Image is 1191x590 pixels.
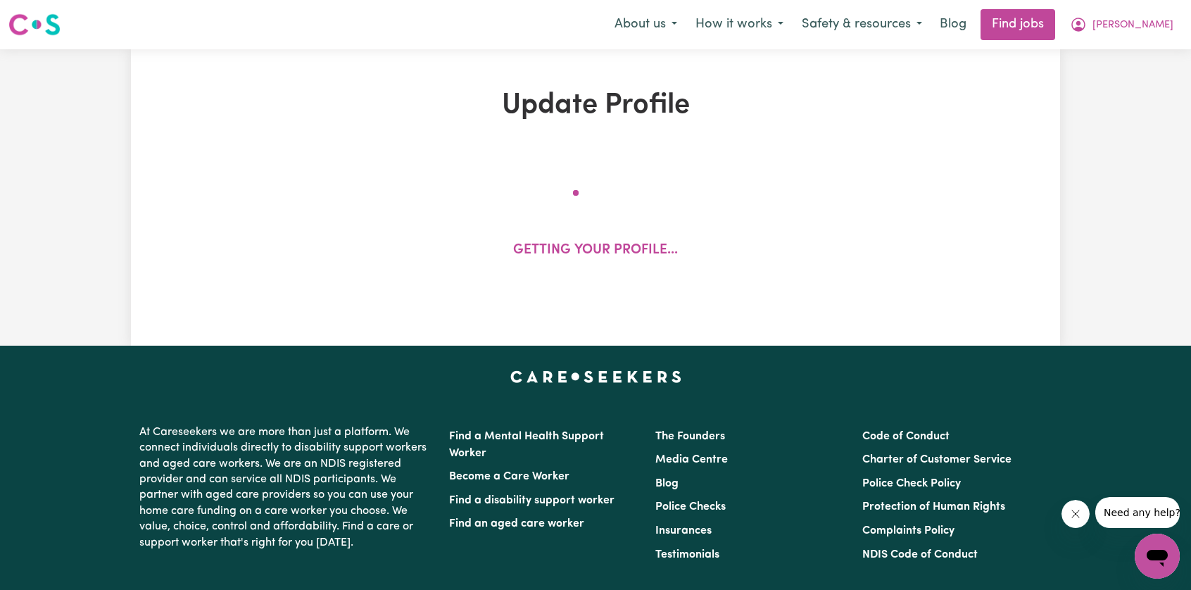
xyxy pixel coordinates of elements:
a: Testimonials [655,549,719,560]
p: Getting your profile... [513,241,678,261]
a: Code of Conduct [862,431,950,442]
a: Police Check Policy [862,478,961,489]
iframe: Close message [1061,500,1090,528]
h1: Update Profile [294,89,897,123]
a: Insurances [655,525,712,536]
a: Blog [931,9,975,40]
button: About us [605,10,686,39]
a: Careseekers logo [8,8,61,41]
p: At Careseekers we are more than just a platform. We connect individuals directly to disability su... [139,419,432,556]
a: Blog [655,478,679,489]
button: Safety & resources [793,10,931,39]
a: Find a disability support worker [449,495,615,506]
a: Media Centre [655,454,728,465]
a: Charter of Customer Service [862,454,1012,465]
a: Police Checks [655,501,726,513]
a: The Founders [655,431,725,442]
a: Find a Mental Health Support Worker [449,431,604,459]
a: Become a Care Worker [449,471,569,482]
button: How it works [686,10,793,39]
a: Complaints Policy [862,525,954,536]
img: Careseekers logo [8,12,61,37]
span: Need any help? [8,10,85,21]
span: [PERSON_NAME] [1092,18,1173,33]
a: NDIS Code of Conduct [862,549,978,560]
a: Careseekers home page [510,371,681,382]
iframe: Button to launch messaging window [1135,534,1180,579]
iframe: Message from company [1095,497,1180,528]
a: Find jobs [981,9,1055,40]
button: My Account [1061,10,1183,39]
a: Find an aged care worker [449,518,584,529]
a: Protection of Human Rights [862,501,1005,513]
